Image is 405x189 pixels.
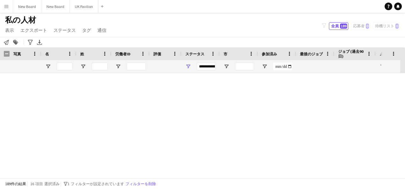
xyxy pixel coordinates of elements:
button: New Board [13,0,41,13]
app-action-btn: タグに追加 [12,38,19,46]
button: UK Pavilion [70,0,98,13]
span: 評価 [153,52,161,56]
span: 姓 [80,52,84,56]
a: ステータス [51,26,78,34]
input: 労働者ID フィルター入力 [127,63,146,70]
span: 参加済み [262,52,277,56]
app-action-btn: 高度なフィルター [26,38,34,46]
app-action-btn: ワークフォースに通知 [3,38,10,46]
button: フィルターメニューを開く [380,64,385,69]
button: New Board [41,0,70,13]
input: 名 フィルター入力 [57,63,73,70]
button: フィルターメニューを開く [224,64,229,69]
span: 写真 [13,52,21,56]
button: フィルターメニューを開く [115,64,121,69]
span: 16 項目 選択済み [30,181,60,186]
button: フィルターを削除 [124,180,157,187]
input: 姓 フィルター入力 [92,63,108,70]
a: タグ [80,26,94,34]
a: エクスポート [18,26,50,34]
a: 通信 [95,26,109,34]
button: フィルターメニューを開く [45,64,51,69]
button: フィルターメニューを開く [80,64,86,69]
input: 市 フィルター入力 [235,63,254,70]
button: 全員189 [329,22,348,30]
span: ジョブ (過去90日) [338,49,364,59]
button: フィルターメニューを開く [262,64,267,69]
span: ステータス [53,27,76,33]
span: 私の人材 [5,15,36,25]
span: 表示 [5,27,14,33]
input: 参加済み フィルター入力 [273,63,292,70]
span: 1 フィルターが設定されています [67,181,124,186]
a: 表示 [3,26,17,34]
span: エクスポート [20,27,47,33]
span: 最後のジョブ [300,52,323,56]
span: 労働者ID [115,52,131,56]
app-action-btn: XLSXをエクスポート [36,38,43,46]
span: 通信 [97,27,106,33]
span: 189 [340,24,347,29]
span: 市 [224,52,227,56]
span: ステータス [185,52,204,56]
span: タグ [82,27,91,33]
button: フィルターメニューを開く [185,64,191,69]
span: 名 [45,52,49,56]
